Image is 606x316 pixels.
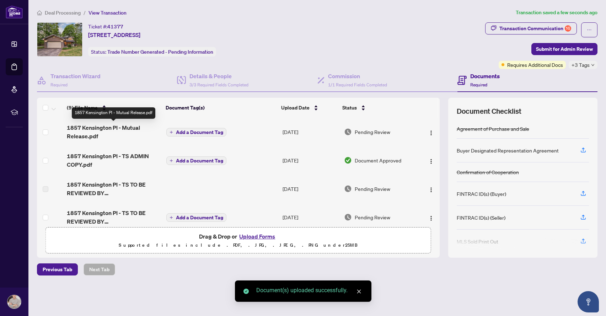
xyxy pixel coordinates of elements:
[170,130,173,134] span: plus
[67,123,160,140] span: 1857 Kensington Pl - Mutual Release.pdf
[88,31,140,39] span: [STREET_ADDRESS]
[88,47,216,57] div: Status:
[37,10,42,15] span: home
[457,237,498,245] div: MLS Sold Print Out
[176,130,223,135] span: Add a Document Tag
[107,23,123,30] span: 41377
[45,10,81,16] span: Deal Processing
[425,183,437,194] button: Logo
[237,232,277,241] button: Upload Forms
[176,215,223,220] span: Add a Document Tag
[344,156,352,164] img: Document Status
[516,9,597,17] article: Transaction saved a few seconds ago
[457,125,529,133] div: Agreement of Purchase and Sale
[328,82,387,87] span: 1/1 Required Fields Completed
[166,156,226,165] button: Add a Document Tag
[355,185,390,193] span: Pending Review
[428,159,434,164] img: Logo
[170,216,173,219] span: plus
[89,10,127,16] span: View Transaction
[43,264,72,275] span: Previous Tab
[342,104,357,112] span: Status
[166,128,226,136] button: Add a Document Tag
[67,209,160,226] span: 1857 Kensington Pl - TS TO BE REVIEWED BY [PERSON_NAME].pdf
[280,203,341,231] td: [DATE]
[536,43,593,55] span: Submit for Admin Review
[457,214,505,221] div: FINTRAC ID(s) (Seller)
[37,263,78,275] button: Previous Tab
[587,27,592,32] span: ellipsis
[170,159,173,162] span: plus
[72,107,155,119] div: 1857 Kensington Pl - Mutual Release.pdf
[278,98,339,118] th: Upload Date
[84,9,86,17] li: /
[457,106,521,116] span: Document Checklist
[531,43,597,55] button: Submit for Admin Review
[507,61,563,69] span: Requires Additional Docs
[166,128,226,137] button: Add a Document Tag
[572,61,590,69] span: +3 Tags
[199,232,277,241] span: Drag & Drop or
[280,146,341,175] td: [DATE]
[428,130,434,136] img: Logo
[281,104,310,112] span: Upload Date
[344,213,352,221] img: Document Status
[457,168,519,176] div: Confirmation of Cooperation
[356,289,361,294] span: close
[355,288,363,295] a: Close
[470,72,500,80] h4: Documents
[457,146,559,154] div: Buyer Designated Representation Agreement
[46,227,431,254] span: Drag & Drop orUpload FormsSupported files include .PDF, .JPG, .JPEG, .PNG under25MB
[425,211,437,223] button: Logo
[50,241,427,250] p: Supported files include .PDF, .JPG, .JPEG, .PNG under 25 MB
[163,98,278,118] th: Document Tag(s)
[578,291,599,312] button: Open asap
[67,104,98,112] span: (9) File Name
[591,63,595,67] span: down
[166,213,226,222] button: Add a Document Tag
[280,175,341,203] td: [DATE]
[428,187,434,193] img: Logo
[428,215,434,221] img: Logo
[88,22,123,31] div: Ticket #:
[470,82,487,87] span: Required
[84,263,115,275] button: Next Tab
[189,82,248,87] span: 3/3 Required Fields Completed
[107,49,213,55] span: Trade Number Generated - Pending Information
[339,98,416,118] th: Status
[485,22,577,34] button: Transaction Communication16
[425,126,437,138] button: Logo
[344,128,352,136] img: Document Status
[565,25,571,32] div: 16
[280,118,341,146] td: [DATE]
[243,289,249,294] span: check-circle
[176,158,223,163] span: Add a Document Tag
[37,23,82,56] img: IMG-S12157538_1.jpg
[67,180,160,197] span: 1857 Kensington Pl - TS TO BE REVIEWED BY [PERSON_NAME].pdf
[355,128,390,136] span: Pending Review
[499,23,571,34] div: Transaction Communication
[425,155,437,166] button: Logo
[344,185,352,193] img: Document Status
[355,213,390,221] span: Pending Review
[50,82,68,87] span: Required
[457,190,506,198] div: FINTRAC ID(s) (Buyer)
[50,72,101,80] h4: Transaction Wizard
[6,5,23,18] img: logo
[189,72,248,80] h4: Details & People
[256,286,363,295] div: Document(s) uploaded successfully.
[328,72,387,80] h4: Commission
[64,98,163,118] th: (9) File Name
[355,156,401,164] span: Document Approved
[67,152,160,169] span: 1857 Kensington Pl - TS ADMIN COPY.pdf
[7,295,21,309] img: Profile Icon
